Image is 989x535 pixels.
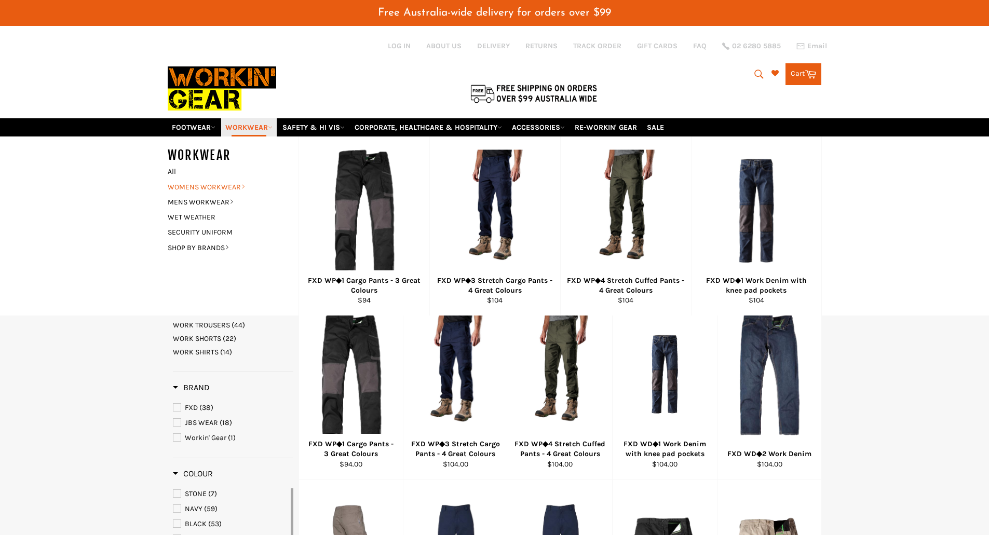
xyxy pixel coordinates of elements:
[410,439,502,459] div: FXD WP◆3 Stretch Cargo Pants - 4 Great Colours
[162,210,288,225] a: WET WEATHER
[173,402,293,414] a: FXD
[560,136,691,315] a: FXD WP◆4 Stretch Cuffed Pants - 4 Great Colours - Workin' Gear FXD WP◆4 Stretch Cuffed Pants - 4 ...
[185,433,226,442] span: Workin' Gear
[785,63,821,85] a: Cart
[228,433,236,442] span: (1)
[173,348,219,356] span: WORK SHIRTS
[573,41,621,51] a: TRACK ORDER
[173,488,289,500] a: STONE
[299,300,403,480] a: FXD WP◆1 Cargo Pants - 3 Great ColoursFXD WP◆1 Cargo Pants - 3 Great Colours$94.00
[514,439,606,459] div: FXD WP◆4 Stretch Cuffed Pants - 4 Great Colours
[643,118,668,136] a: SALE
[185,489,207,498] span: STONE
[525,41,558,51] a: RETURNS
[173,334,221,343] span: WORK SHORTS
[508,300,613,480] a: FXD WP◆4 Stretch Cuffed Pants - 4 Great ColoursFXD WP◆4 Stretch Cuffed Pants - 4 Great Colours$10...
[508,118,569,136] a: ACCESSORIES
[403,300,508,480] a: FXD WP◆3 Stretch Cargo Pants - 4 Great ColoursFXD WP◆3 Stretch Cargo Pants - 4 Great Colours$104.00
[185,418,218,427] span: JBS WEAR
[173,432,293,444] a: Workin' Gear
[388,42,411,50] a: Log in
[173,518,289,530] a: BLACK
[220,418,232,427] span: (18)
[691,136,822,315] a: FXD WD◆1 Work Denim with knee pad pockets - Workin' Gear FXD WD◆1 Work Denim with knee pad pocket...
[168,118,220,136] a: FOOTWEAR
[208,489,217,498] span: (7)
[162,164,299,179] a: All
[162,195,288,210] a: MENS WORKWEAR
[173,347,293,357] a: WORK SHIRTS
[168,147,299,164] h5: WORKWEAR
[185,403,198,412] span: FXD
[305,295,423,305] div: $94
[185,519,207,528] span: BLACK
[305,439,397,459] div: FXD WP◆1 Cargo Pants - 3 Great Colours
[168,59,276,118] img: Workin Gear leaders in Workwear, Safety Boots, PPE, Uniforms. Australia's No.1 in Workwear
[732,43,781,50] span: 02 6280 5885
[208,519,222,528] span: (53)
[698,295,815,305] div: $104
[436,295,553,305] div: $104
[426,41,462,51] a: ABOUT US
[378,7,611,18] span: Free Australia-wide delivery for orders over $99
[571,118,641,136] a: RE-WORKIN' GEAR
[162,225,288,240] a: SECURITY UNIFORM
[567,295,684,305] div: $104
[477,41,510,51] a: DELIVERY
[350,118,506,136] a: CORPORATE, HEALTHCARE & HOSPITALITY
[429,136,560,315] a: FXD WP◆3 Stretch Cargo Pants - 4 Great Colours - Workin' Gear FXD WP◆3 Stretch Cargo Pants - 4 Gr...
[693,41,707,51] a: FAQ
[722,43,781,50] a: 02 6280 5885
[567,276,684,296] div: FXD WP◆4 Stretch Cuffed Pants - 4 Great Colours
[173,334,293,344] a: WORK SHORTS
[436,276,553,296] div: FXD WP◆3 Stretch Cargo Pants - 4 Great Colours
[305,276,423,296] div: FXD WP◆1 Cargo Pants - 3 Great Colours
[204,504,218,513] span: (59)
[796,42,827,50] a: Email
[173,417,293,429] a: JBS WEAR
[585,149,667,271] img: FXD WP◆4 Stretch Cuffed Pants - 4 Great Colours - Workin' Gear
[469,83,599,104] img: Flat $9.95 shipping Australia wide
[807,43,827,50] span: Email
[724,449,815,459] div: FXD WD◆2 Work Denim
[454,149,536,271] img: FXD WP◆3 Stretch Cargo Pants - 4 Great Colours - Workin' Gear
[173,469,213,479] h3: Colour
[199,403,213,412] span: (38)
[612,300,717,480] a: FXD WD◆1 Work Denim with knee pad pocketsFXD WD◆1 Work Denim with knee pad pockets$104.00
[173,320,293,330] a: WORK TROUSERS
[173,503,289,515] a: NAVY
[705,159,808,263] img: FXD WD◆1 Work Denim with knee pad pockets - Workin' Gear
[223,334,236,343] span: (22)
[278,118,349,136] a: SAFETY & HI VIS
[717,300,822,480] a: FXD WD◆2 Work DenimFXD WD◆2 Work Denim$104.00
[162,180,288,195] a: WOMENS WORKWEAR
[637,41,678,51] a: GIFT CARDS
[232,321,245,330] span: (44)
[698,276,815,296] div: FXD WD◆1 Work Denim with knee pad pockets
[221,118,277,136] a: WORKWEAR
[220,348,232,356] span: (14)
[331,149,397,271] img: FXD WP◆1 Cargo Pants - 4 Great Colours - Workin' Gear
[173,382,210,393] h3: Brand
[185,504,202,513] span: NAVY
[173,321,230,330] span: WORK TROUSERS
[162,240,288,255] a: SHOP BY BRANDS
[619,439,711,459] div: FXD WD◆1 Work Denim with knee pad pockets
[299,136,429,315] a: FXD WP◆1 Cargo Pants - 4 Great Colours - Workin' Gear FXD WP◆1 Cargo Pants - 3 Great Colours $94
